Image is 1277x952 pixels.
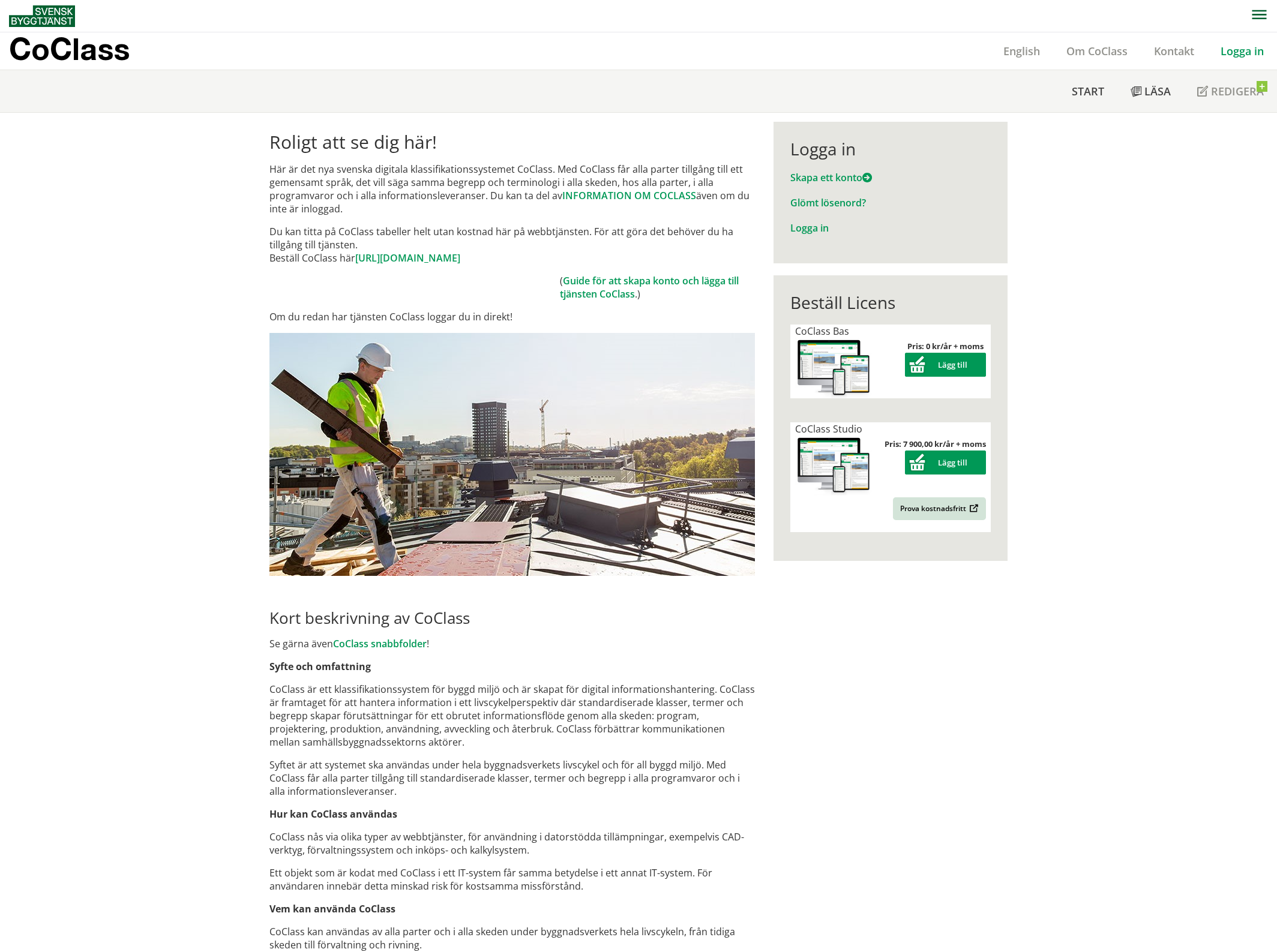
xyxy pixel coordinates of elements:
button: Lägg till [905,353,986,377]
p: Om du redan har tjänsten CoClass loggar du in direkt! [269,310,755,323]
a: CoClass snabbfolder [333,637,427,650]
strong: Pris: 7 900,00 kr/år + moms [885,439,986,449]
a: CoClass [9,32,155,70]
p: CoClass är ett klassifikationssystem för byggd miljö och är skapat för digital informationshanter... [269,683,755,749]
a: Logga in [1207,44,1277,58]
div: Logga in [790,139,990,159]
p: CoClass nås via olika typer av webbtjänster, för användning i datorstödda tillämpningar, exempelv... [269,830,755,857]
img: Outbound.png [967,504,979,513]
a: Prova kostnadsfritt [893,497,986,520]
a: [URL][DOMAIN_NAME] [355,251,460,265]
span: CoClass Bas [795,325,849,338]
img: coclass-license.jpg [795,338,872,398]
strong: Vem kan använda CoClass [269,902,395,915]
a: Om CoClass [1053,44,1141,58]
a: Glömt lösenord? [790,196,866,209]
a: Logga in [790,221,829,235]
img: login.jpg [269,333,755,576]
div: Beställ Licens [790,292,990,313]
a: Lägg till [905,457,986,468]
p: Ett objekt som är kodat med CoClass i ett IT-system får samma betydelse i ett annat IT-system. Fö... [269,866,755,893]
h2: Kort beskrivning av CoClass [269,608,755,627]
h1: Roligt att se dig här! [269,131,755,153]
button: Lägg till [905,451,986,475]
span: Start [1072,84,1104,98]
img: Svensk Byggtjänst [9,5,75,27]
span: Läsa [1144,84,1171,98]
a: Lägg till [905,359,986,370]
span: CoClass Studio [795,422,862,436]
strong: Syfte och omfattning [269,660,371,673]
p: Syftet är att systemet ska användas under hela byggnadsverkets livscykel och för all byggd miljö.... [269,758,755,798]
p: CoClass [9,42,130,56]
strong: Pris: 0 kr/år + moms [907,341,984,352]
img: coclass-license.jpg [795,436,872,496]
a: English [990,44,1053,58]
p: Här är det nya svenska digitala klassifikationssystemet CoClass. Med CoClass får alla parter till... [269,163,755,215]
p: Du kan titta på CoClass tabeller helt utan kostnad här på webbtjänsten. För att göra det behöver ... [269,225,755,265]
a: Läsa [1117,70,1184,112]
a: Kontakt [1141,44,1207,58]
a: Guide för att skapa konto och lägga till tjänsten CoClass [560,274,739,301]
strong: Hur kan CoClass användas [269,807,397,821]
p: Se gärna även ! [269,637,755,650]
a: INFORMATION OM COCLASS [562,189,696,202]
a: Skapa ett konto [790,171,872,184]
a: Start [1059,70,1117,112]
p: CoClass kan användas av alla parter och i alla skeden under byggnadsverkets hela livscykeln, från... [269,925,755,951]
td: ( .) [560,274,755,301]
